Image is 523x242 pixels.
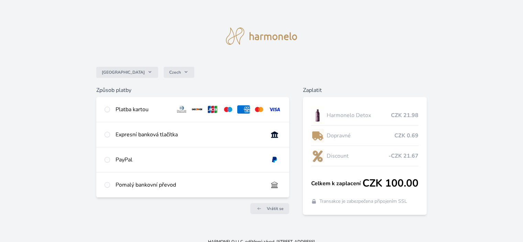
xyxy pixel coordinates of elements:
[237,105,250,114] img: amex.svg
[226,28,297,45] img: logo.svg
[96,67,158,78] button: [GEOGRAPHIC_DATA]
[169,70,181,75] span: Czech
[116,105,170,114] div: Platba kartou
[327,131,394,140] span: Dopravné
[311,127,324,144] img: delivery-lo.png
[253,105,265,114] img: mc.svg
[394,131,418,140] span: CZK 0.69
[268,105,281,114] img: visa.svg
[327,111,391,119] span: Harmonelo Detox
[206,105,219,114] img: jcb.svg
[268,156,281,164] img: paypal.svg
[116,156,262,164] div: PayPal
[311,147,324,165] img: discount-lo.png
[319,198,407,205] span: Transakce je zabezpečena připojením SSL
[362,177,418,190] span: CZK 100.00
[327,152,388,160] span: Discount
[191,105,204,114] img: discover.svg
[96,86,289,94] h6: Způsob platby
[102,70,145,75] span: [GEOGRAPHIC_DATA]
[268,130,281,139] img: onlineBanking_CZ.svg
[311,179,362,188] span: Celkem k zaplacení
[116,181,262,189] div: Pomalý bankovní převod
[116,130,262,139] div: Expresní banková tlačítka
[250,203,289,214] a: Vrátit se
[164,67,194,78] button: Czech
[389,152,418,160] span: -CZK 21.67
[222,105,235,114] img: maestro.svg
[175,105,188,114] img: diners.svg
[311,107,324,124] img: DETOX_se_stinem_x-lo.jpg
[303,86,427,94] h6: Zaplatit
[391,111,418,119] span: CZK 21.98
[267,206,284,211] span: Vrátit se
[268,181,281,189] img: bankTransfer_IBAN.svg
